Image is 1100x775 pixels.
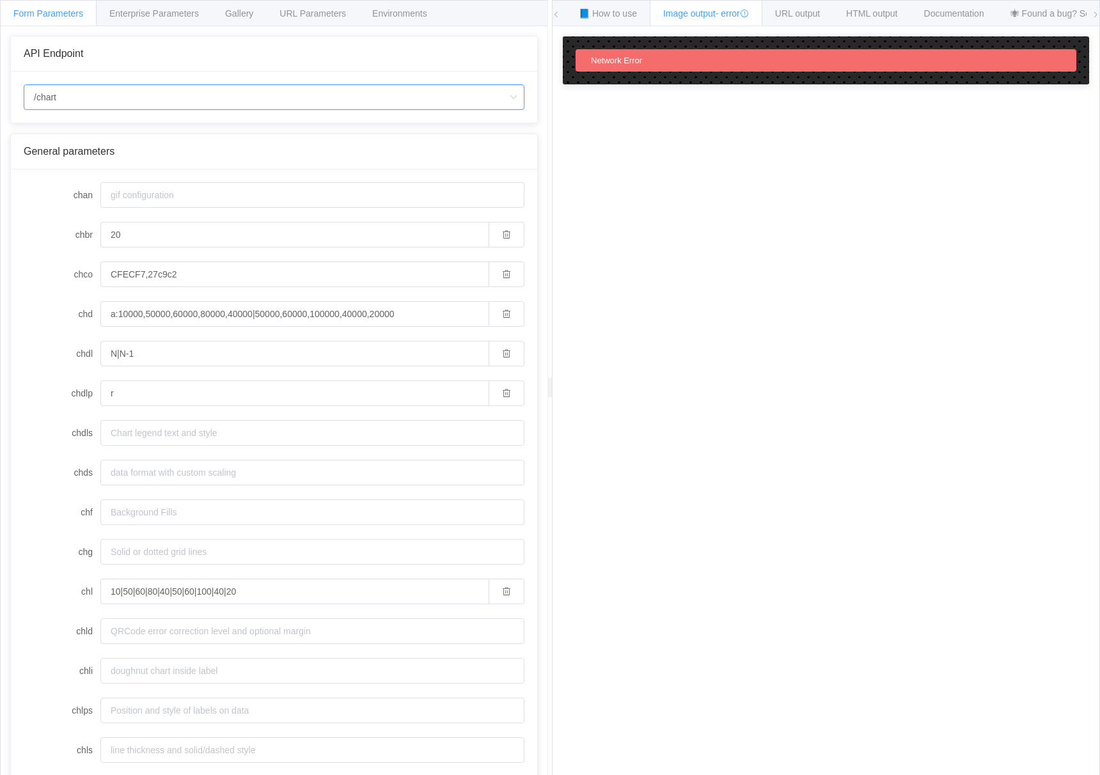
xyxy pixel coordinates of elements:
input: series colors [100,262,489,287]
label: chco [24,262,100,287]
span: Gallery [225,8,253,19]
label: chds [24,460,100,485]
label: chan [24,182,100,208]
input: Position of the legend and order of the legend entries [100,380,489,406]
input: data format with custom scaling [100,460,524,485]
label: chg [24,539,100,565]
input: gif configuration [100,182,524,208]
span: Environments [372,8,427,19]
input: Bar corner radius. Display bars with rounded corner. [100,222,489,247]
label: chl [24,579,100,604]
span: URL output [775,8,820,19]
span: API Endpoint [24,48,83,59]
span: 📘 How to use [579,8,637,19]
span: Network Error [591,56,642,65]
input: Text for each series, to display in the legend [100,341,489,366]
input: Select [24,84,524,110]
span: General parameters [24,146,114,157]
label: chdlp [24,380,100,406]
span: Image output [663,8,749,19]
input: Chart legend text and style [100,420,524,446]
label: chli [24,658,100,684]
label: chf [24,499,100,525]
label: chld [24,618,100,644]
label: chbr [24,222,100,247]
input: bar, pie slice, doughnut slice and polar slice chart labels [100,579,489,604]
input: doughnut chart inside label [100,658,524,684]
label: chlps [24,698,100,723]
input: line thickness and solid/dashed style [100,737,524,763]
input: Position and style of labels on data [100,698,524,723]
input: Solid or dotted grid lines [100,539,524,565]
input: chart data [100,301,489,327]
label: chdls [24,420,100,446]
span: URL Parameters [279,8,346,19]
input: QRCode error correction level and optional margin [100,618,524,644]
label: chls [24,737,100,763]
span: Enterprise Parameters [109,8,199,19]
input: Background Fills [100,499,524,525]
label: chdl [24,341,100,366]
span: Documentation [924,8,984,19]
label: chd [24,301,100,327]
span: Form Parameters [13,8,83,19]
span: - error [716,8,749,19]
span: HTML output [846,8,897,19]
